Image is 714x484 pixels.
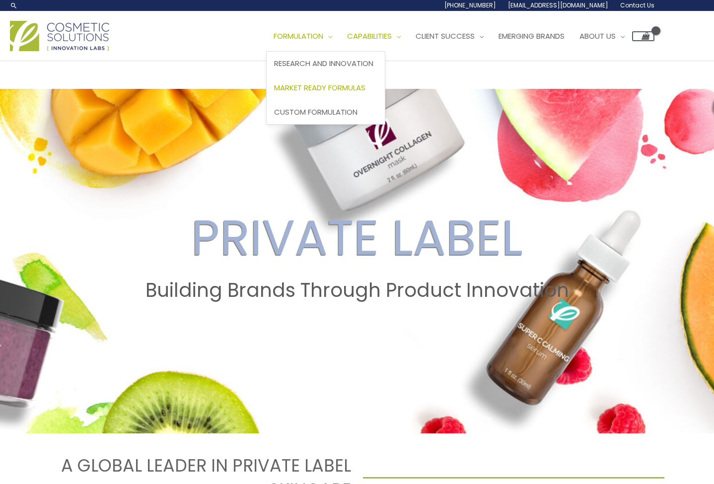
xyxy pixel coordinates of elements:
[266,21,340,51] a: Formulation
[267,52,385,76] a: Research and Innovation
[267,76,385,100] a: Market Ready Formulas
[572,21,632,51] a: About Us
[499,31,565,41] span: Emerging Brands
[10,21,109,51] img: Cosmetic Solutions Logo
[274,82,365,93] span: Market Ready Formulas
[274,107,357,117] span: Custom Formulation
[259,21,654,51] nav: Site Navigation
[340,21,408,51] a: Capabilities
[347,31,392,41] span: Capabilities
[9,208,705,267] h2: PRIVATE LABEL
[274,58,373,69] span: Research and Innovation
[491,21,572,51] a: Emerging Brands
[9,279,705,302] h2: Building Brands Through Product Innovation
[408,21,491,51] a: Client Success
[274,31,323,41] span: Formulation
[508,1,608,9] span: [EMAIL_ADDRESS][DOMAIN_NAME]
[267,100,385,124] a: Custom Formulation
[579,31,616,41] span: About Us
[10,1,18,9] a: Search icon link
[632,31,654,41] a: View Shopping Cart, empty
[620,1,654,9] span: Contact Us
[416,31,475,41] span: Client Success
[444,1,496,9] span: [PHONE_NUMBER]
